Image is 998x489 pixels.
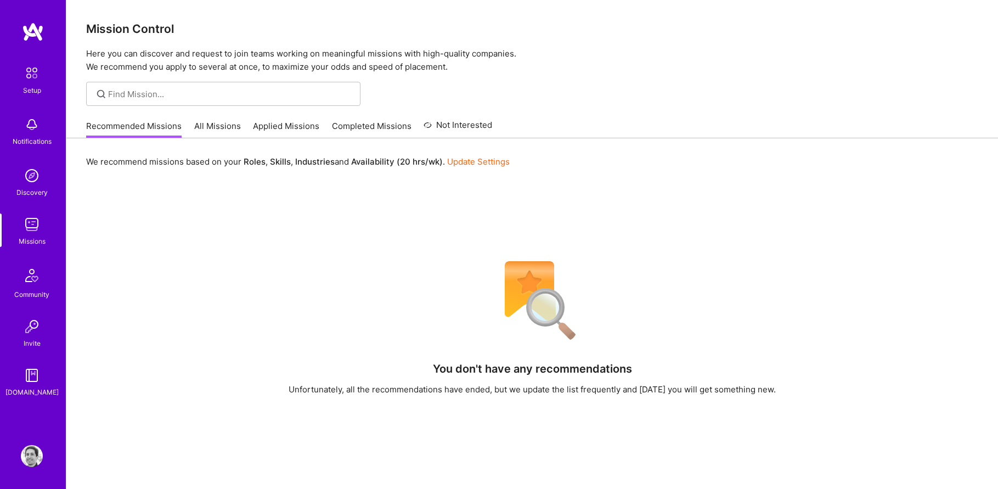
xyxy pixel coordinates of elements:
[433,362,632,375] h4: You don't have any recommendations
[20,61,43,85] img: setup
[21,165,43,187] img: discovery
[16,187,48,198] div: Discovery
[486,254,579,347] img: No Results
[21,445,43,467] img: User Avatar
[332,120,411,138] a: Completed Missions
[194,120,241,138] a: All Missions
[23,85,41,96] div: Setup
[19,262,45,289] img: Community
[86,47,978,74] p: Here you can discover and request to join teams working on meaningful missions with high-quality ...
[424,119,492,138] a: Not Interested
[22,22,44,42] img: logo
[244,156,266,167] b: Roles
[270,156,291,167] b: Skills
[21,213,43,235] img: teamwork
[86,156,510,167] p: We recommend missions based on your , , and .
[19,235,46,247] div: Missions
[295,156,335,167] b: Industries
[13,136,52,147] div: Notifications
[21,114,43,136] img: bell
[14,289,49,300] div: Community
[447,156,510,167] a: Update Settings
[5,386,59,398] div: [DOMAIN_NAME]
[18,445,46,467] a: User Avatar
[351,156,443,167] b: Availability (20 hrs/wk)
[86,120,182,138] a: Recommended Missions
[253,120,319,138] a: Applied Missions
[24,338,41,349] div: Invite
[95,88,108,100] i: icon SearchGrey
[21,364,43,386] img: guide book
[86,22,978,36] h3: Mission Control
[289,384,776,395] div: Unfortunately, all the recommendations have ended, but we update the list frequently and [DATE] y...
[21,316,43,338] img: Invite
[108,88,352,100] input: Find Mission...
